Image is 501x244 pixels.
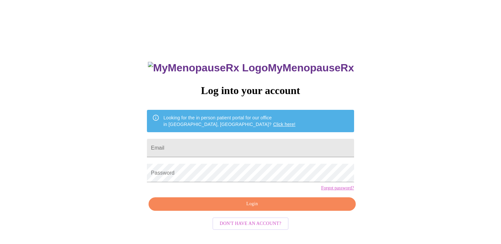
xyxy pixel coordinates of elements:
[147,85,354,97] h3: Log into your account
[148,62,354,74] h3: MyMenopauseRx
[212,217,289,230] button: Don't have an account?
[156,200,348,208] span: Login
[220,220,281,228] span: Don't have an account?
[149,197,355,211] button: Login
[211,220,290,226] a: Don't have an account?
[148,62,268,74] img: MyMenopauseRx Logo
[163,112,295,130] div: Looking for the in person patient portal for our office in [GEOGRAPHIC_DATA], [GEOGRAPHIC_DATA]?
[321,185,354,191] a: Forgot password?
[273,122,295,127] a: Click here!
